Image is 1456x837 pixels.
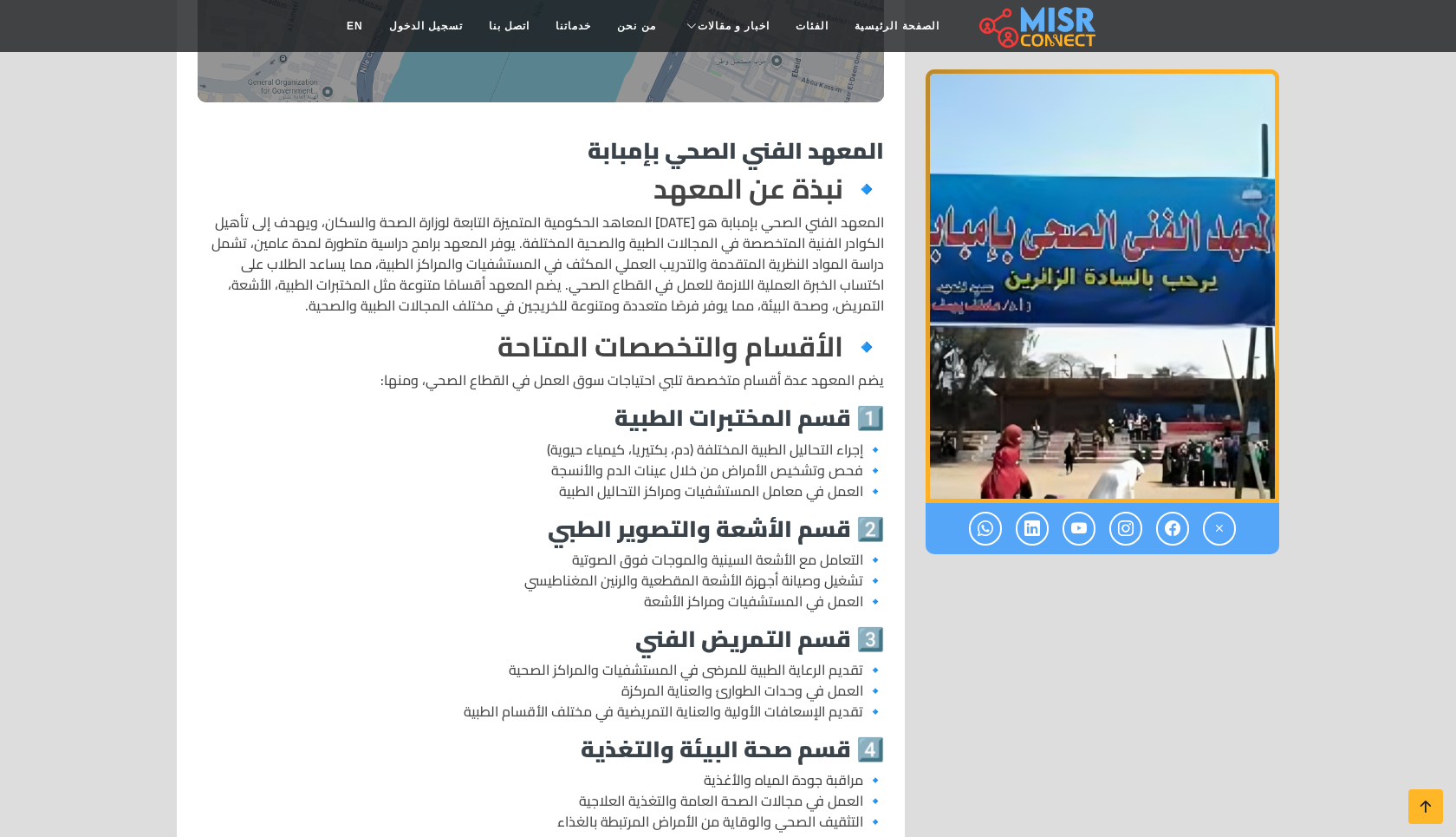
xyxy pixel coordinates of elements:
a: الفئات [783,10,842,43]
strong: 2️⃣ قسم الأشعة والتصوير الطبي [548,507,884,550]
strong: المعهد الفني الصحي بإمبابة [588,129,884,172]
div: 1 / 1 [926,69,1279,503]
a: تسجيل الدخول [376,10,476,43]
p: 🔹 تقديم الرعاية الطبية للمرضى في المستشفيات والمراكز الصحية 🔹 العمل في وحدات الطوارئ والعناية الم... [198,659,884,722]
strong: 1️⃣ قسم المختبرات الطبية [614,396,884,439]
strong: 🔹 نبذة عن المعهد [653,162,884,214]
p: 🔹 مراقبة جودة المياه والأغذية 🔹 العمل في مجالات الصحة العامة والتغذية العلاجية 🔹 التثقيف الصحي وا... [198,769,884,832]
img: main.misr_connect [979,4,1095,48]
p: 🔹 إجراء التحاليل الطبية المختلفة (دم، بكتيريا، كيمياء حيوية) 🔹 فحص وتشخيص الأمراض من خلال عينات ا... [198,439,884,501]
a: الصفحة الرئيسية [842,10,952,43]
p: المعهد الفني الصحي بإمبابة هو [DATE] المعاهد الحكومية المتميزة التابعة لوزارة الصحة والسكان، ويهد... [198,212,884,316]
strong: 🔹 الأقسام والتخصصات المتاحة [497,320,884,372]
a: EN [334,10,376,43]
strong: 3️⃣ قسم التمريض الفني [635,618,884,660]
span: اخبار و مقالات [698,18,770,34]
p: 🔹 التعامل مع الأشعة السينية والموجات فوق الصوتية 🔹 تشغيل وصيانة أجهزة الأشعة المقطعية والرنين الم... [198,549,884,611]
a: من نحن [604,10,668,43]
p: يضم المعهد عدة أقسام متخصصة تلبي احتياجات سوق العمل في القطاع الصحي، ومنها: [198,369,884,390]
a: اخبار و مقالات [669,10,783,43]
strong: 4️⃣ قسم صحة البيئة والتغذية [581,728,884,770]
a: خدماتنا [543,10,604,43]
a: اتصل بنا [476,10,543,43]
img: المعهد الفني الصحي بإمبابة [926,69,1279,503]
